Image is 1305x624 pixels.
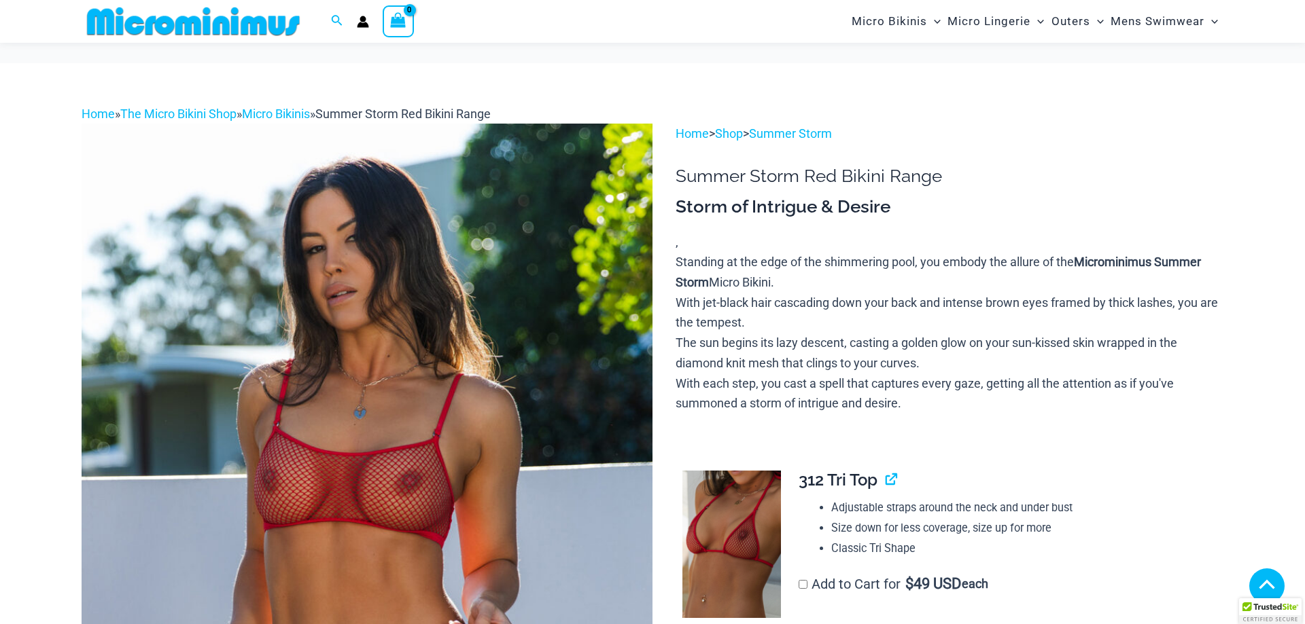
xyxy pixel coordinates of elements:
[82,107,115,121] a: Home
[242,107,310,121] a: Micro Bikinis
[831,498,1212,518] li: Adjustable straps around the neck and under bust
[1239,598,1302,624] div: TrustedSite Certified
[852,4,927,39] span: Micro Bikinis
[1048,4,1107,39] a: OutersMenu ToggleMenu Toggle
[1090,4,1104,39] span: Menu Toggle
[676,166,1223,187] h1: Summer Storm Red Bikini Range
[676,126,709,141] a: Home
[927,4,941,39] span: Menu Toggle
[799,580,807,589] input: Add to Cart for$49 USD each
[120,107,237,121] a: The Micro Bikini Shop
[1204,4,1218,39] span: Menu Toggle
[715,126,743,141] a: Shop
[331,13,343,30] a: Search icon link
[905,575,913,592] span: $
[1051,4,1090,39] span: Outers
[947,4,1030,39] span: Micro Lingerie
[682,471,781,619] img: Summer Storm Red 312 Tri Top
[676,124,1223,144] p: > >
[676,255,1201,289] b: Microminimus Summer Storm
[831,518,1212,538] li: Size down for less coverage, size up for more
[82,6,305,37] img: MM SHOP LOGO FLAT
[831,538,1212,559] li: Classic Tri Shape
[676,196,1223,219] h3: Storm of Intrigue & Desire
[82,107,491,121] span: » » »
[676,196,1223,414] div: ,
[848,4,944,39] a: Micro BikinisMenu ToggleMenu Toggle
[905,577,961,591] span: 49 USD
[962,577,988,591] span: each
[944,4,1047,39] a: Micro LingerieMenu ToggleMenu Toggle
[1107,4,1221,39] a: Mens SwimwearMenu ToggleMenu Toggle
[799,470,877,490] span: 312 Tri Top
[357,16,369,28] a: Account icon link
[383,5,414,37] a: View Shopping Cart, empty
[676,252,1223,414] p: Standing at the edge of the shimmering pool, you embody the allure of the Micro Bikini. With jet-...
[799,576,989,592] label: Add to Cart for
[1030,4,1044,39] span: Menu Toggle
[315,107,491,121] span: Summer Storm Red Bikini Range
[1111,4,1204,39] span: Mens Swimwear
[749,126,832,141] a: Summer Storm
[846,2,1223,41] nav: Site Navigation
